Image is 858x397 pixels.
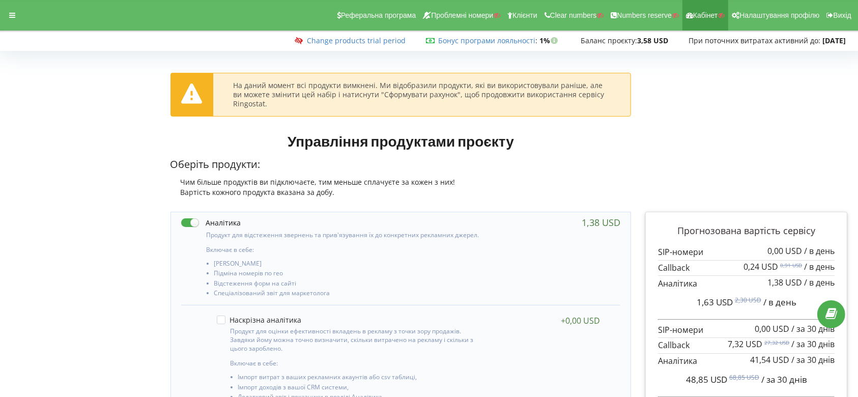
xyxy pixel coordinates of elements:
[581,36,637,45] span: Баланс проєкту:
[689,36,820,45] span: При поточних витратах активний до:
[207,231,489,239] p: Продукт для відстеження звернень та прив'язування їх до конкретних рекламних джерел.
[658,246,835,258] p: SIP-номери
[512,11,537,19] span: Клієнти
[341,11,416,19] span: Реферальна програма
[822,36,846,45] strong: [DATE]
[697,296,733,308] span: 1,63 USD
[743,261,778,272] span: 0,24 USD
[735,296,761,304] sup: 2,30 USD
[617,11,672,19] span: Numbers reserve
[658,224,835,238] p: Прогнозована вартість сервісу
[170,177,632,187] div: Чим більше продуктів ви підключаєте, тим меньше сплачуєте за кожен з них!
[181,217,241,228] label: Аналітика
[791,354,835,365] span: / за 30 днів
[582,217,620,228] div: 1,38 USD
[231,327,485,353] p: Продукт для оцінки ефективності вкладень в рекламу з точки зору продажів. Завдяки йому можна точн...
[834,11,851,19] span: Вихід
[658,324,835,336] p: SIP-номери
[207,245,489,254] p: Включає в себе:
[767,245,802,257] span: 0,00 USD
[234,81,611,109] div: На даний момент всі продукти вимкнені. Ми відобразили продукти, які ви використовували раніше, ал...
[761,374,807,385] span: / за 30 днів
[658,339,835,351] p: Callback
[791,338,835,350] span: / за 30 днів
[438,36,537,45] span: :
[214,290,489,299] li: Спеціалізований звіт для маркетолога
[214,260,489,270] li: [PERSON_NAME]
[693,11,718,19] span: Кабінет
[658,262,835,274] p: Callback
[170,132,632,150] h1: Управління продуктами проєкту
[307,36,406,45] a: Change products trial period
[763,296,796,308] span: / в день
[170,187,632,197] div: Вартість кожного продукта вказана за добу.
[637,36,668,45] strong: 3,58 USD
[780,262,802,269] sup: 0,91 USD
[728,338,762,350] span: 7,32 USD
[658,278,835,290] p: Аналітика
[767,277,802,288] span: 1,38 USD
[170,157,632,172] p: Оберіть продукти:
[238,384,485,393] li: Імпорт доходів з вашої CRM системи,
[214,270,489,279] li: Підміна номерів по гео
[238,374,485,383] li: Імпорт витрат з ваших рекламних акаунтів або csv таблиці,
[686,374,727,385] span: 48,85 USD
[561,316,600,326] div: +0,00 USD
[791,323,835,334] span: / за 30 днів
[804,277,835,288] span: / в день
[750,354,789,365] span: 41,54 USD
[431,11,493,19] span: Проблемні номери
[214,280,489,290] li: Відстеження форм на сайті
[729,373,759,382] sup: 68,85 USD
[804,245,835,257] span: / в день
[217,316,302,324] label: Наскрізна аналітика
[658,355,835,367] p: Аналітика
[231,359,485,367] p: Включає в себе:
[739,11,819,19] span: Налаштування профілю
[755,323,789,334] span: 0,00 USD
[764,339,789,346] sup: 27,32 USD
[804,261,835,272] span: / в день
[550,11,597,19] span: Clear numbers
[438,36,535,45] a: Бонус програми лояльності
[539,36,560,45] strong: 1%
